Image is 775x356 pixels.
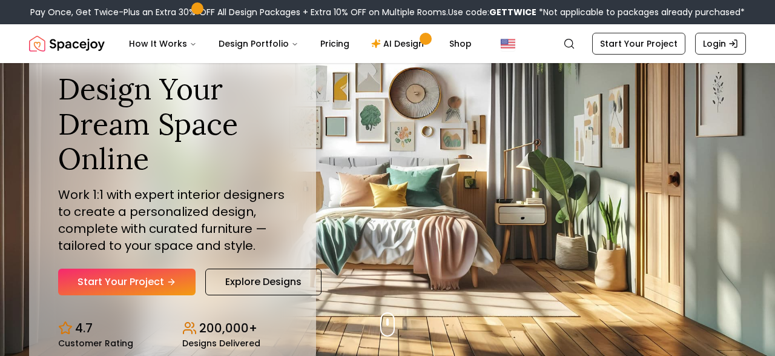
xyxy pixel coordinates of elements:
a: Shop [440,32,481,56]
small: Designs Delivered [182,339,260,348]
p: 200,000+ [199,320,257,337]
button: How It Works [119,32,206,56]
a: Pricing [311,32,359,56]
nav: Global [29,24,746,63]
small: Customer Rating [58,339,133,348]
a: Spacejoy [29,32,105,56]
a: Explore Designs [205,269,322,295]
b: GETTWICE [489,6,536,18]
p: 4.7 [75,320,93,337]
div: Design stats [58,310,287,348]
button: Design Portfolio [209,32,308,56]
a: Start Your Project [592,33,685,55]
p: Work 1:1 with expert interior designers to create a personalized design, complete with curated fu... [58,186,287,254]
span: Use code: [448,6,536,18]
img: United States [501,36,515,51]
a: AI Design [361,32,437,56]
a: Start Your Project [58,269,196,295]
h1: Design Your Dream Space Online [58,72,287,176]
span: *Not applicable to packages already purchased* [536,6,745,18]
a: Login [695,33,746,55]
div: Pay Once, Get Twice-Plus an Extra 30% OFF All Design Packages + Extra 10% OFF on Multiple Rooms. [30,6,745,18]
nav: Main [119,32,481,56]
img: Spacejoy Logo [29,32,105,56]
